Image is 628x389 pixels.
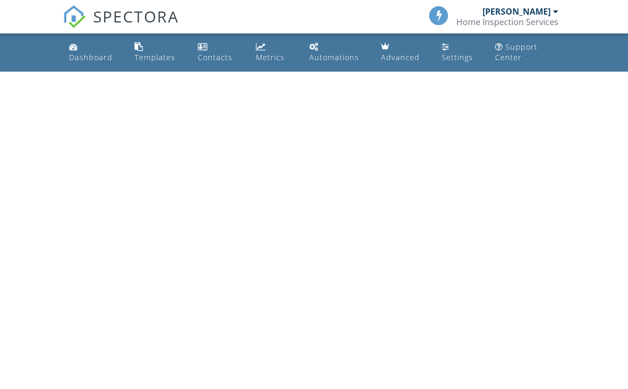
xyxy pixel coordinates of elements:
[93,5,179,27] span: SPECTORA
[438,38,483,67] a: Settings
[63,14,179,36] a: SPECTORA
[456,17,558,27] div: Home Inspection Services
[309,52,359,62] div: Automations
[305,38,368,67] a: Automations (Basic)
[63,5,86,28] img: The Best Home Inspection Software - Spectora
[198,52,232,62] div: Contacts
[377,38,429,67] a: Advanced
[256,52,285,62] div: Metrics
[442,52,473,62] div: Settings
[483,6,551,17] div: [PERSON_NAME]
[69,52,113,62] div: Dashboard
[491,38,563,67] a: Support Center
[130,38,185,67] a: Templates
[381,52,420,62] div: Advanced
[495,42,537,62] div: Support Center
[134,52,175,62] div: Templates
[194,38,244,67] a: Contacts
[65,38,122,67] a: Dashboard
[252,38,297,67] a: Metrics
